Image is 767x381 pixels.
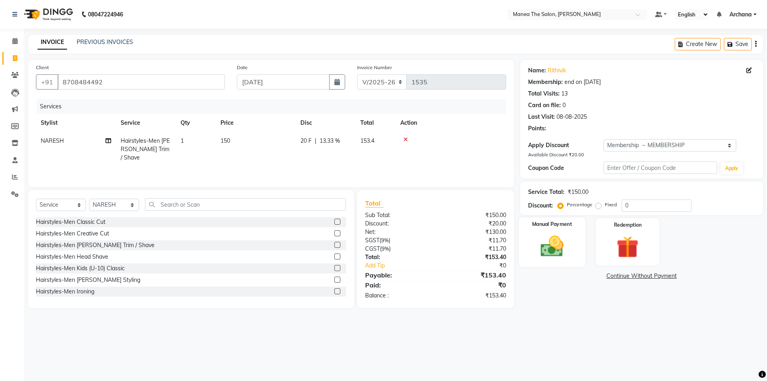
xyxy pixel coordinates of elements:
a: INVOICE [38,35,67,50]
div: Service Total: [528,188,564,196]
a: Continue Without Payment [522,272,761,280]
span: NARESH [41,137,64,144]
div: Services [37,99,512,114]
div: 0 [562,101,566,110]
th: Stylist [36,114,116,132]
span: SGST [365,237,380,244]
div: Hairstyles-Men Classic Cut [36,218,105,226]
div: Points: [528,124,546,133]
span: Hairstyles-Men [PERSON_NAME] Trim / Shave [121,137,170,161]
label: Client [36,64,49,71]
div: Total: [359,253,435,261]
div: ₹153.40 [435,291,512,300]
input: Enter Offer / Coupon Code [604,162,717,174]
span: 153.4 [360,137,374,144]
label: Manual Payment [532,221,572,228]
span: 1 [181,137,184,144]
div: ₹0 [448,261,512,270]
button: Apply [720,162,743,174]
button: Create New [675,38,721,50]
div: Balance : [359,291,435,300]
div: Last Visit: [528,113,555,121]
span: 9% [381,237,389,243]
div: ₹153.40 [435,270,512,280]
div: Total Visits: [528,90,560,98]
span: Total [365,199,383,207]
th: Service [116,114,176,132]
b: 08047224946 [88,3,123,26]
a: PREVIOUS INVOICES [77,38,133,46]
div: Name: [528,66,546,75]
div: Hairstyles-Men [PERSON_NAME] Trim / Shave [36,241,155,249]
input: Search by Name/Mobile/Email/Code [58,74,225,90]
label: Percentage [567,201,592,208]
label: Redemption [614,221,642,229]
div: Coupon Code [528,164,604,172]
label: Invoice Number [357,64,392,71]
span: Archana [729,10,752,19]
div: Hairstyles-Men Creative Cut [36,229,109,238]
div: ₹150.00 [435,211,512,219]
span: | [315,137,316,145]
div: Card on file: [528,101,561,110]
div: Sub Total: [359,211,435,219]
div: Hairstyles-Men Ironing [36,287,94,296]
div: Membership: [528,78,563,86]
div: Net: [359,228,435,236]
div: ₹153.40 [435,253,512,261]
span: CGST [365,245,380,252]
div: Discount: [359,219,435,228]
label: Date [237,64,248,71]
span: 20 F [300,137,312,145]
th: Total [356,114,395,132]
img: _gift.svg [610,233,646,261]
span: 13.33 % [320,137,340,145]
th: Price [216,114,296,132]
a: Rithivik [548,66,566,75]
div: end on [DATE] [564,78,601,86]
div: ( ) [359,236,435,245]
div: Payable: [359,270,435,280]
span: 9% [382,245,389,252]
div: Apply Discount [528,141,604,150]
div: Available Discount ₹20.00 [528,152,755,158]
button: +91 [36,74,58,90]
div: ₹11.70 [435,236,512,245]
label: Fixed [605,201,617,208]
div: Hairstyles-Men Kids (U-10) Classic [36,264,125,273]
th: Disc [296,114,356,132]
th: Action [395,114,506,132]
img: logo [20,3,75,26]
div: 13 [561,90,568,98]
div: ( ) [359,245,435,253]
input: Search or Scan [145,198,346,211]
div: ₹130.00 [435,228,512,236]
div: ₹11.70 [435,245,512,253]
span: 150 [221,137,230,144]
img: _cash.svg [533,233,570,259]
th: Qty [176,114,216,132]
div: 08-08-2025 [556,113,587,121]
div: Hairstyles-Men Head Shave [36,253,108,261]
div: ₹150.00 [568,188,588,196]
div: Discount: [528,201,553,210]
div: ₹0 [435,280,512,290]
div: Paid: [359,280,435,290]
a: Add Tip [359,261,448,270]
button: Save [724,38,752,50]
div: ₹20.00 [435,219,512,228]
div: Hairstyles-Men [PERSON_NAME] Styling [36,276,140,284]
